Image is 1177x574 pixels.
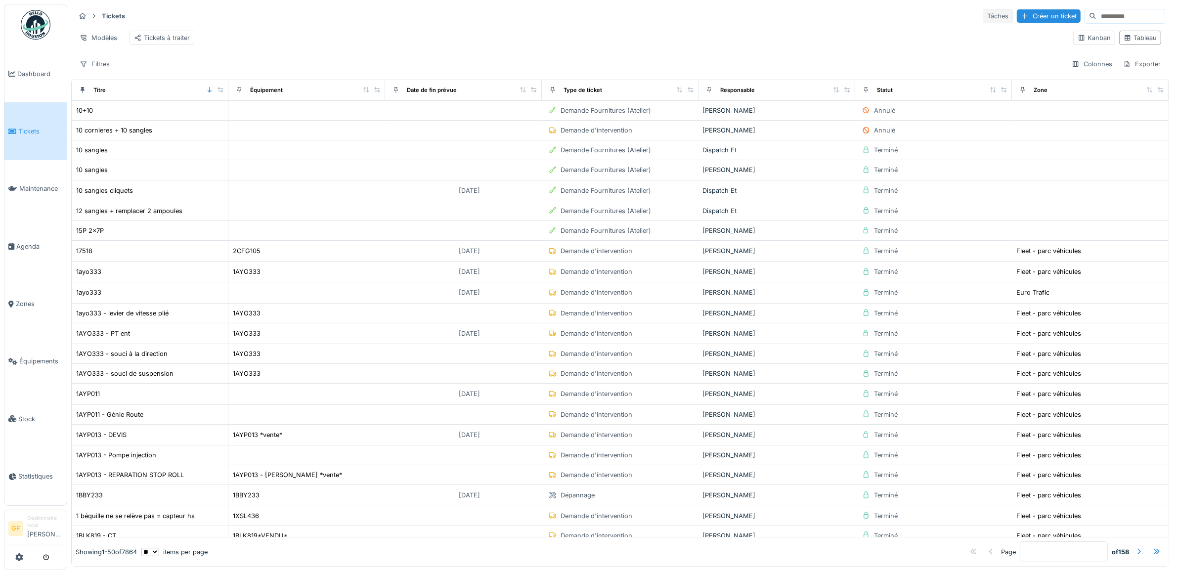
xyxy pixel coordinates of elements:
div: [PERSON_NAME] [702,430,851,440]
div: 1AYP011 [76,389,100,398]
div: Terminé [874,349,898,358]
div: 10 cornieres + 10 sangles [76,126,152,135]
span: Maintenance [19,184,63,193]
a: Agenda [4,218,67,275]
div: Responsable [720,86,755,94]
div: Fleet - parc véhicules [1016,410,1081,419]
div: Dispatch Et [702,206,851,216]
li: GF [8,521,23,536]
span: Dashboard [17,69,63,79]
span: Équipements [19,356,63,366]
span: Tickets [18,127,63,136]
div: Terminé [874,511,898,521]
div: Gestionnaire local [27,514,63,530]
div: [PERSON_NAME] [702,288,851,297]
div: [PERSON_NAME] [702,267,851,276]
div: [PERSON_NAME] [702,410,851,419]
span: Statistiques [18,472,63,481]
div: Fleet - parc véhicules [1016,246,1081,256]
strong: of 158 [1112,547,1129,556]
div: [DATE] [459,490,480,500]
div: Terminé [874,430,898,440]
div: Tableau [1124,33,1157,43]
div: Colonnes [1067,57,1117,71]
div: Fleet - parc véhicules [1016,450,1081,460]
div: [PERSON_NAME] [702,309,851,318]
div: Demande d'intervention [561,329,632,338]
div: Créer un ticket [1017,9,1081,23]
div: 1BBY233 [233,490,260,500]
div: Dispatch Et [702,186,851,195]
div: [DATE] [459,389,480,398]
div: 10 sangles [76,165,108,175]
div: Terminé [874,246,898,256]
div: [PERSON_NAME] [702,511,851,521]
div: Annulé [874,126,895,135]
div: [PERSON_NAME] [702,450,851,460]
div: Terminé [874,531,898,540]
div: 10+10 [76,106,93,115]
a: Stock [4,390,67,447]
div: Euro Trafic [1016,288,1049,297]
div: 10 sangles [76,145,108,155]
a: Dashboard [4,45,67,102]
div: Terminé [874,309,898,318]
div: [PERSON_NAME] [702,329,851,338]
div: Annulé [874,106,895,115]
div: [PERSON_NAME] [702,126,851,135]
a: Maintenance [4,160,67,218]
div: [DATE] [459,246,480,256]
div: Showing 1 - 50 of 7864 [76,547,137,556]
div: 1AYO333 [233,267,261,276]
div: 2CFG105 [233,246,261,256]
div: 1AYP013 - [PERSON_NAME] *vente* [233,470,342,480]
div: Tâches [983,9,1013,23]
img: Badge_color-CXgf-gQk.svg [21,10,50,40]
div: 1AYO333 - souci de suspension [76,369,174,378]
div: Dépannage [561,490,595,500]
div: Fleet - parc véhicules [1016,490,1081,500]
div: Demande Fournitures (Atelier) [561,145,651,155]
div: Fleet - parc véhicules [1016,430,1081,440]
div: Demande d'intervention [561,288,632,297]
strong: Tickets [98,11,129,21]
div: 1AYO333 [233,329,261,338]
div: Demande d'intervention [561,410,632,419]
a: Statistiques [4,448,67,505]
div: 1BLK819*VENDU* [233,531,288,540]
li: [PERSON_NAME] [27,514,63,543]
div: Demande Fournitures (Atelier) [561,165,651,175]
div: Terminé [874,470,898,480]
div: 1AYO333 [233,309,261,318]
a: GF Gestionnaire local[PERSON_NAME] [8,514,63,545]
div: Demande d'intervention [561,531,632,540]
div: [DATE] [459,329,480,338]
div: Terminé [874,226,898,235]
div: Fleet - parc véhicules [1016,349,1081,358]
div: 1AYO333 - PT ent [76,329,130,338]
div: Demande d'intervention [561,430,632,440]
div: [PERSON_NAME] [702,349,851,358]
div: 1 béquille ne se relève pas = capteur hs [76,511,195,521]
div: [PERSON_NAME] [702,106,851,115]
div: [PERSON_NAME] [702,369,851,378]
div: 10 sangles cliquets [76,186,133,195]
div: [DATE] [459,267,480,276]
div: Fleet - parc véhicules [1016,389,1081,398]
div: Demande Fournitures (Atelier) [561,186,651,195]
div: Terminé [874,369,898,378]
div: 17518 [76,246,92,256]
div: Demande d'intervention [561,470,632,480]
div: Modèles [75,31,122,45]
div: Terminé [874,267,898,276]
div: Demande Fournitures (Atelier) [561,106,651,115]
div: Page [1001,547,1016,556]
div: [PERSON_NAME] [702,226,851,235]
div: 1AYP013 - REPARATION STOP ROLL [76,470,184,480]
div: 1ayo333 [76,288,101,297]
div: Demande d'intervention [561,267,632,276]
div: Terminé [874,329,898,338]
div: Dispatch Et [702,145,851,155]
div: Demande d'intervention [561,450,632,460]
a: Zones [4,275,67,333]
